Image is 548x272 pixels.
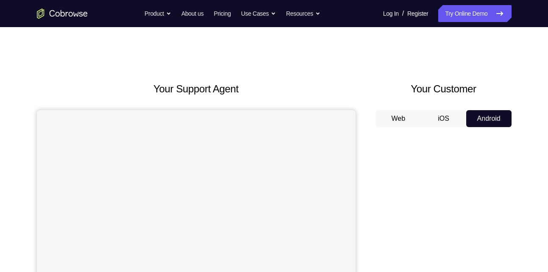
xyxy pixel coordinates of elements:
[241,5,276,22] button: Use Cases
[376,110,421,127] button: Web
[466,110,512,127] button: Android
[214,5,231,22] a: Pricing
[407,5,428,22] a: Register
[421,110,466,127] button: iOS
[181,5,203,22] a: About us
[383,5,399,22] a: Log In
[402,8,404,19] span: /
[37,81,356,97] h2: Your Support Agent
[438,5,511,22] a: Try Online Demo
[37,8,88,19] a: Go to the home page
[376,81,512,97] h2: Your Customer
[145,5,171,22] button: Product
[286,5,320,22] button: Resources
